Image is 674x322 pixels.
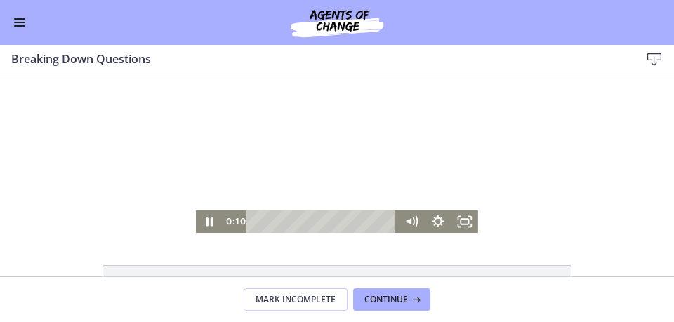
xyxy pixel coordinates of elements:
button: Fullscreen [451,136,478,159]
img: Agents of Change [253,6,421,39]
div: Playbar [256,136,391,159]
span: Mark Incomplete [256,294,336,305]
button: Enable menu [11,14,28,31]
span: Continue [364,294,408,305]
button: Mark Incomplete [244,288,348,311]
button: Continue [353,288,430,311]
button: Pause [196,136,223,159]
button: Show settings menu [425,136,451,159]
h3: Breaking Down Questions [11,51,618,67]
button: Mute [398,136,425,159]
